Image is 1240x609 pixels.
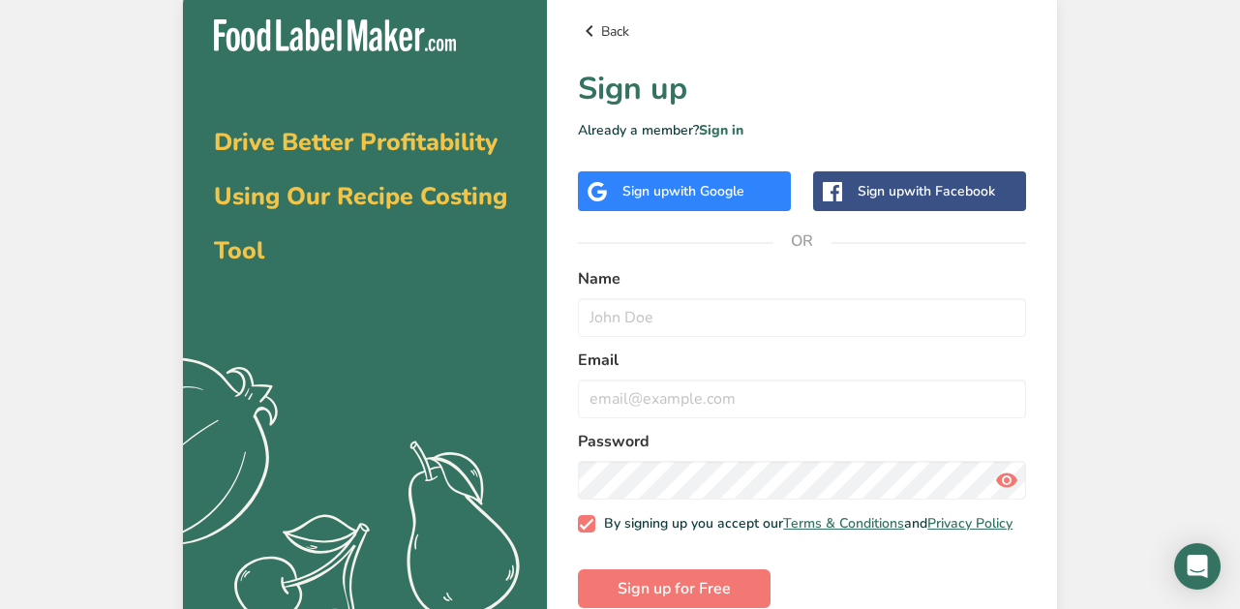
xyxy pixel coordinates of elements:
a: Back [578,19,1026,43]
input: email@example.com [578,380,1026,418]
span: OR [773,212,832,270]
a: Sign in [699,121,743,139]
label: Name [578,267,1026,290]
div: Sign up [622,181,744,201]
h1: Sign up [578,66,1026,112]
div: Sign up [858,181,995,201]
img: Food Label Maker [214,19,456,51]
button: Sign up for Free [578,569,771,608]
div: Open Intercom Messenger [1174,543,1221,590]
a: Terms & Conditions [783,514,904,533]
label: Email [578,349,1026,372]
span: Drive Better Profitability Using Our Recipe Costing Tool [214,126,507,267]
label: Password [578,430,1026,453]
span: By signing up you accept our and [595,515,1013,533]
a: Privacy Policy [927,514,1013,533]
span: with Facebook [904,182,995,200]
input: John Doe [578,298,1026,337]
span: Sign up for Free [618,577,731,600]
span: with Google [669,182,744,200]
p: Already a member? [578,120,1026,140]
